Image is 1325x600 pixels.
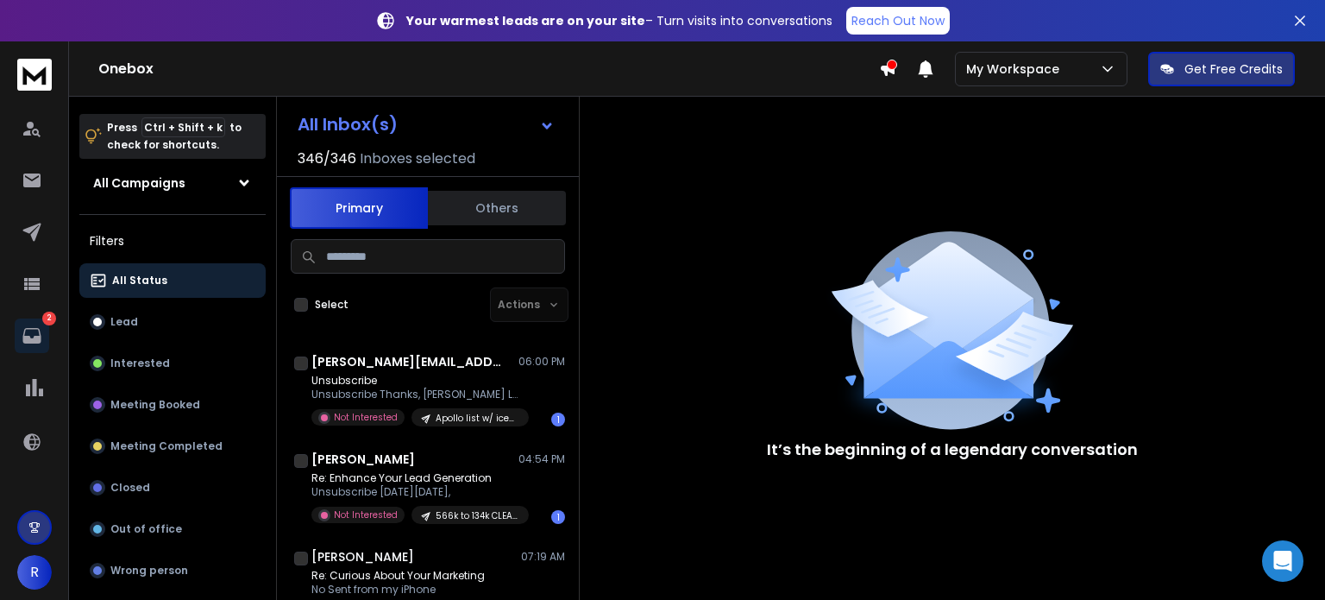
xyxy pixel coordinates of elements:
[311,374,518,388] p: Unsubscribe
[406,12,645,29] strong: Your warmest leads are on your site
[846,7,950,35] a: Reach Out Now
[79,166,266,200] button: All Campaigns
[767,438,1138,462] p: It’s the beginning of a legendary conversation
[290,187,428,229] button: Primary
[311,569,518,583] p: Re: Curious About Your Marketing
[110,315,138,329] p: Lead
[79,471,266,505] button: Closed
[110,439,223,453] p: Meeting Completed
[360,148,475,169] h3: Inboxes selected
[110,398,200,412] p: Meeting Booked
[298,148,356,169] span: 346 / 346
[79,229,266,253] h3: Filters
[112,274,167,287] p: All Status
[79,512,266,546] button: Out of office
[311,471,518,485] p: Re: Enhance Your Lead Generation
[98,59,879,79] h1: Onebox
[110,522,182,536] p: Out of office
[110,357,170,370] p: Interested
[311,485,518,499] p: Unsubscribe [DATE][DATE],
[311,353,501,370] h1: [PERSON_NAME][EMAIL_ADDRESS][PERSON_NAME][DOMAIN_NAME]
[334,508,398,521] p: Not Interested
[107,119,242,154] p: Press to check for shortcuts.
[93,174,185,192] h1: All Campaigns
[436,509,518,522] p: 566k to 134k CLEAN [DATE] Direct Mail Brass-2.csv
[311,388,518,401] p: Unsubscribe Thanks, [PERSON_NAME] Lockheed
[966,60,1066,78] p: My Workspace
[1148,52,1295,86] button: Get Free Credits
[141,117,225,137] span: Ctrl + Shift + k
[298,116,398,133] h1: All Inbox(s)
[1184,60,1283,78] p: Get Free Credits
[79,346,266,381] button: Interested
[79,429,266,464] button: Meeting Completed
[17,59,52,91] img: logo
[1262,540,1303,582] div: Open Intercom Messenger
[518,355,565,369] p: 06:00 PM
[518,452,565,466] p: 04:54 PM
[284,107,568,142] button: All Inbox(s)
[436,412,518,425] p: Apollo list w/ icebreaker for job openings
[79,305,266,339] button: Lead
[17,555,52,590] button: R
[79,553,266,588] button: Wrong person
[110,481,150,495] p: Closed
[42,312,56,325] p: 2
[851,12,945,29] p: Reach Out Now
[15,319,49,353] a: 2
[551,510,565,524] div: 1
[521,550,565,564] p: 07:19 AM
[311,548,414,565] h1: [PERSON_NAME]
[79,388,266,422] button: Meeting Booked
[311,451,415,468] h1: [PERSON_NAME]
[551,413,565,426] div: 1
[315,298,349,312] label: Select
[110,564,188,578] p: Wrong person
[428,189,566,227] button: Others
[79,263,266,298] button: All Status
[334,411,398,424] p: Not Interested
[311,583,518,597] p: No Sent from my iPhone
[406,12,832,29] p: – Turn visits into conversations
